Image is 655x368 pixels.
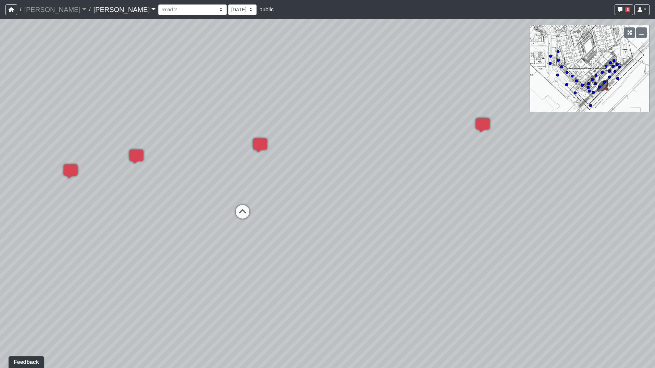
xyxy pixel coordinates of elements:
span: 5 [625,7,630,12]
span: public [259,7,274,12]
span: / [86,3,93,16]
a: [PERSON_NAME] [24,3,86,16]
button: 5 [615,4,633,15]
span: / [17,3,24,16]
iframe: Ybug feedback widget [5,354,46,368]
a: [PERSON_NAME] [93,3,156,16]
